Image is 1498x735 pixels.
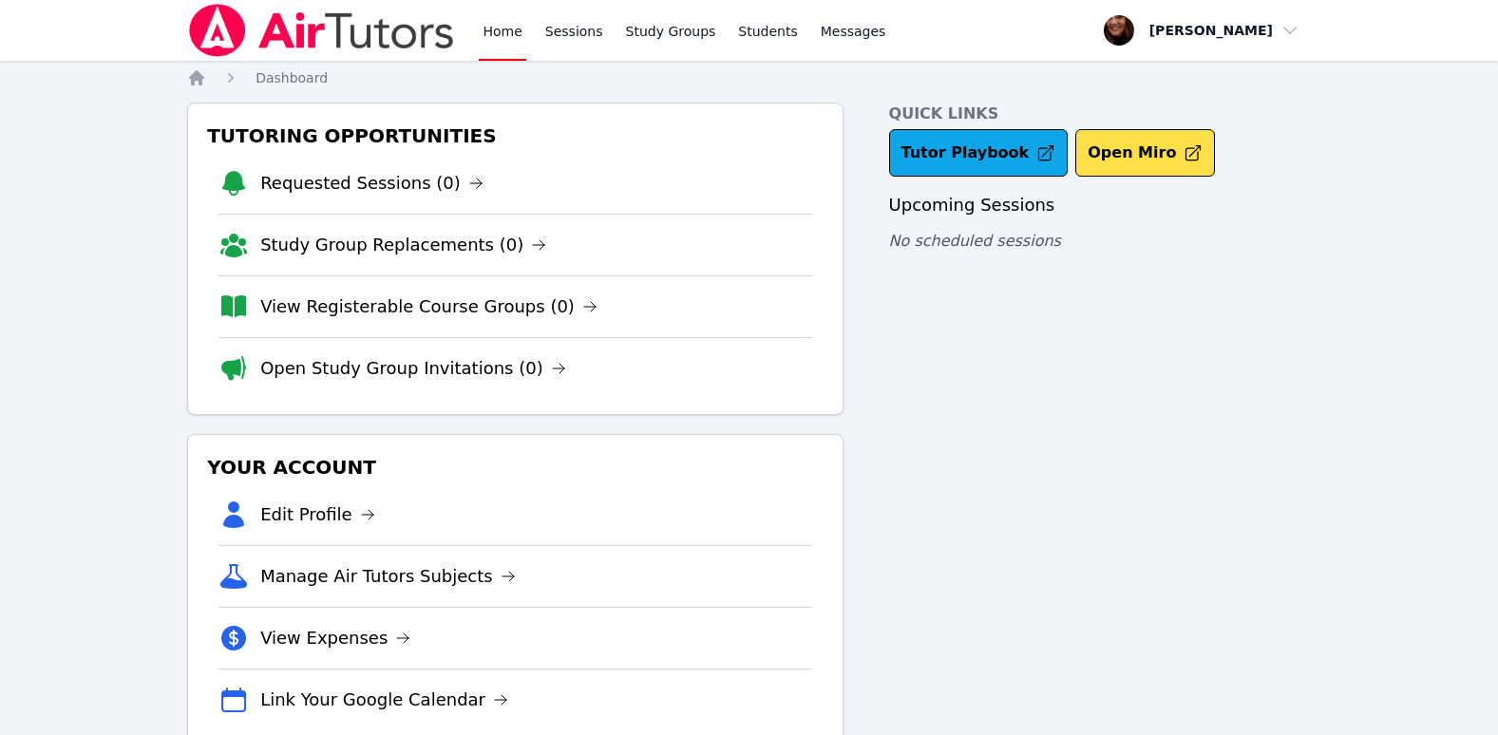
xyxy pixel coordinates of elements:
[187,4,456,57] img: Air Tutors
[260,563,516,590] a: Manage Air Tutors Subjects
[256,68,328,87] a: Dashboard
[889,129,1069,177] a: Tutor Playbook
[260,170,484,197] a: Requested Sessions (0)
[889,232,1061,250] span: No scheduled sessions
[256,70,328,85] span: Dashboard
[260,293,597,320] a: View Registerable Course Groups (0)
[260,625,410,651] a: View Expenses
[821,22,886,41] span: Messages
[260,501,375,528] a: Edit Profile
[187,68,1311,87] nav: Breadcrumb
[1075,129,1215,177] button: Open Miro
[260,232,546,258] a: Study Group Replacements (0)
[260,687,508,713] a: Link Your Google Calendar
[889,192,1311,218] h3: Upcoming Sessions
[889,103,1311,125] h4: Quick Links
[203,119,826,153] h3: Tutoring Opportunities
[260,355,566,382] a: Open Study Group Invitations (0)
[203,450,826,484] h3: Your Account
